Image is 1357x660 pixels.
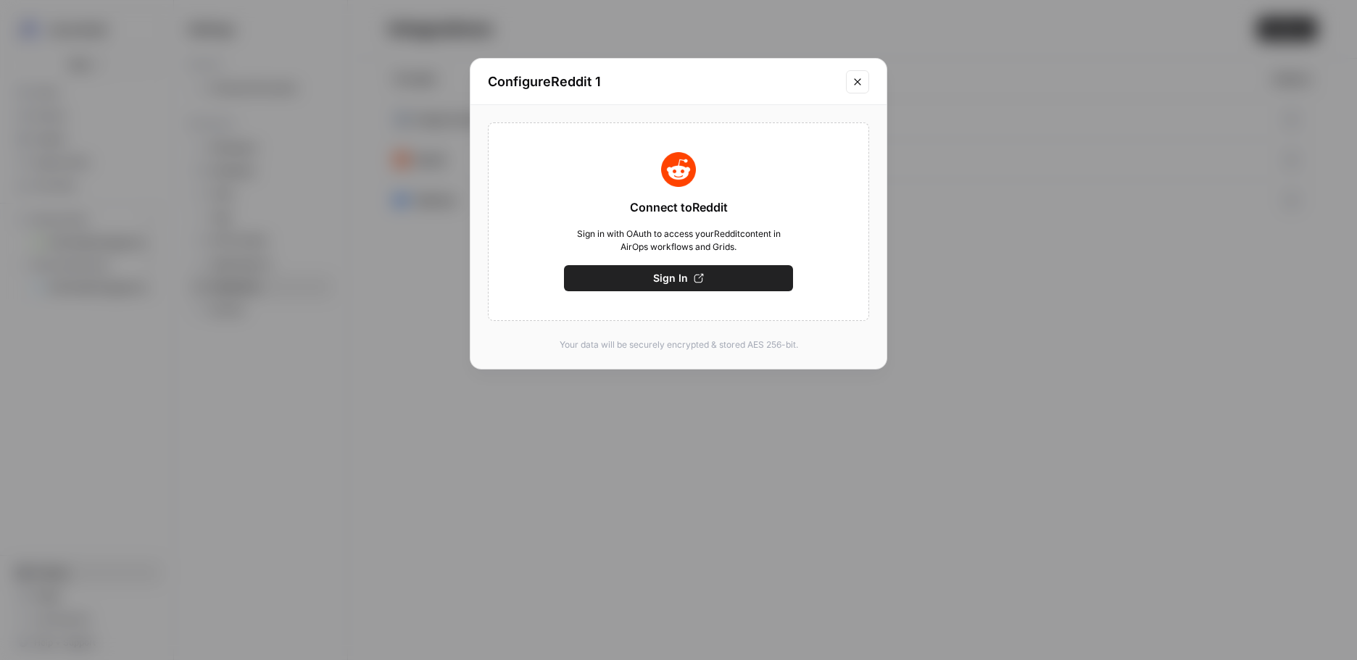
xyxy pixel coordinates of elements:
[630,199,728,216] span: Connect to Reddit
[846,70,869,93] button: Close modal
[564,227,793,254] span: Sign in with OAuth to access your Reddit content in AirOps workflows and Grids.
[661,152,696,187] img: Reddit
[564,265,793,291] button: Sign In
[488,72,837,92] h2: Configure Reddit 1
[653,271,688,285] span: Sign In
[488,338,869,351] p: Your data will be securely encrypted & stored AES 256-bit.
